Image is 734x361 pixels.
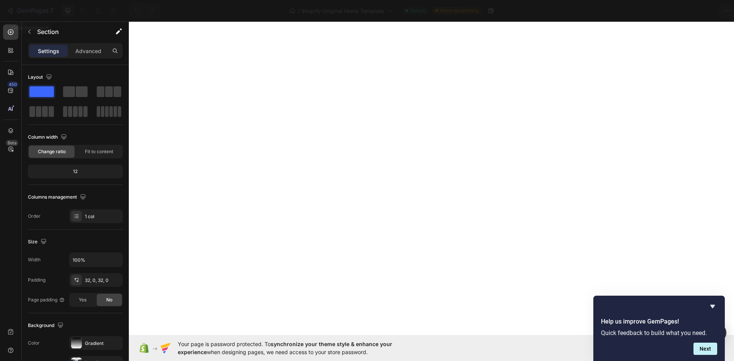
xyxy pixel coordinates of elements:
button: Next question [693,343,717,355]
span: No [106,296,112,303]
p: Advanced [75,47,101,55]
h2: Help us improve GemPages! [601,317,717,326]
div: Columns management [28,192,88,202]
span: Shopify Original Home Template [301,7,384,15]
span: / [298,7,300,15]
div: Order [28,213,41,220]
div: 12 [29,166,121,177]
button: Save [655,3,680,18]
div: Width [28,256,41,263]
span: Save [661,8,674,14]
button: Hide survey [708,302,717,311]
div: 450 [7,81,18,87]
div: Help us improve GemPages! [601,302,717,355]
div: Publish [690,7,709,15]
div: Gradient [85,340,121,347]
div: 32, 0, 32, 0 [85,277,121,284]
span: Yes [79,296,86,303]
div: Size [28,237,48,247]
button: Publish [683,3,715,18]
div: Undo/Redo [129,3,160,18]
div: Padding [28,277,45,283]
span: Change ratio [38,148,66,155]
button: 7 [3,3,57,18]
div: Beta [6,140,18,146]
div: Background [28,321,65,331]
input: Auto [70,253,122,267]
div: Page padding [28,296,65,303]
span: Your page is password protected. To when designing pages, we need access to your store password. [178,340,422,356]
iframe: To enrich screen reader interactions, please activate Accessibility in Grammarly extension settings [129,21,734,335]
p: 7 [50,6,54,15]
p: Section [37,27,100,36]
p: Settings [38,47,59,55]
div: Layout [28,72,54,83]
span: synchronize your theme style & enhance your experience [178,341,392,355]
p: Quick feedback to build what you need. [601,329,717,337]
div: Column width [28,132,68,142]
span: Need republishing [440,7,479,14]
div: 1 col [85,213,121,220]
span: Fit to content [85,148,113,155]
div: Color [28,340,40,346]
span: Default [410,7,426,14]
